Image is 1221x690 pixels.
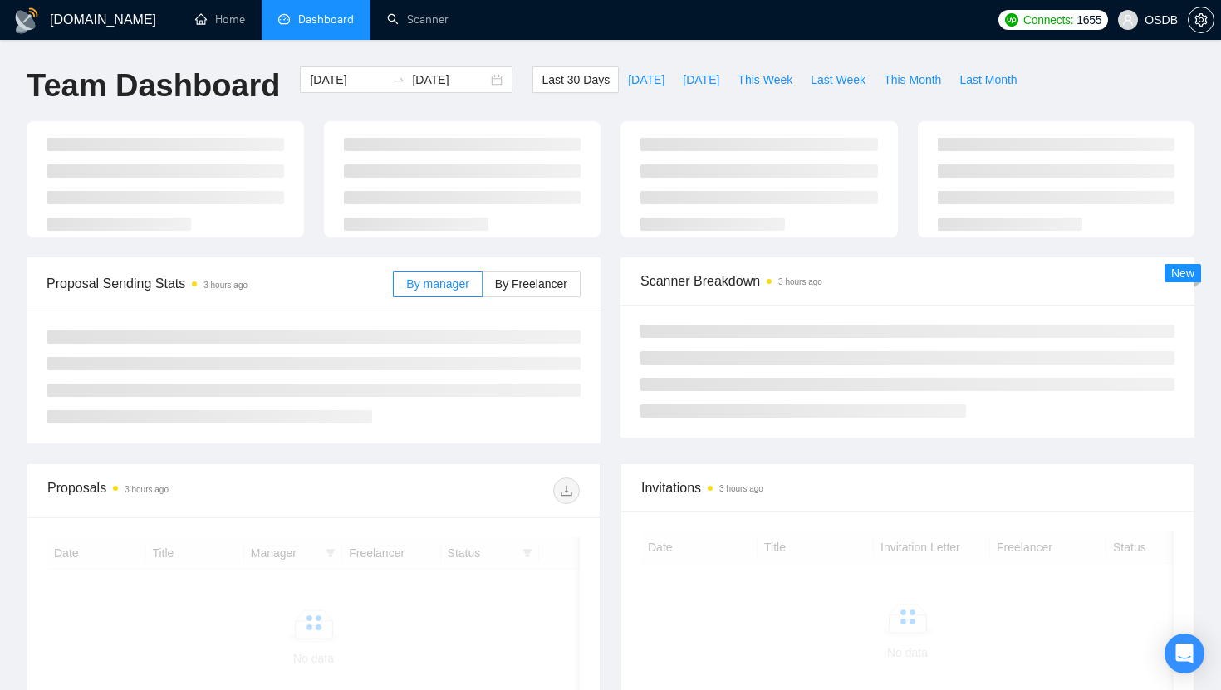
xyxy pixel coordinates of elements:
time: 3 hours ago [778,277,822,286]
input: End date [412,71,488,89]
span: Connects: [1023,11,1073,29]
span: New [1171,267,1194,280]
span: dashboard [278,13,290,25]
a: searchScanner [387,12,449,27]
button: Last Month [950,66,1026,93]
button: This Month [875,66,950,93]
img: logo [13,7,40,34]
span: Last Week [811,71,865,89]
span: setting [1189,13,1214,27]
span: Last 30 Days [542,71,610,89]
img: upwork-logo.png [1005,13,1018,27]
span: Proposal Sending Stats [47,273,393,294]
span: swap-right [392,73,405,86]
a: setting [1188,13,1214,27]
span: to [392,73,405,86]
span: 1655 [1076,11,1101,29]
span: [DATE] [628,71,664,89]
button: This Week [728,66,802,93]
button: Last Week [802,66,875,93]
button: Last 30 Days [532,66,619,93]
button: [DATE] [674,66,728,93]
input: Start date [310,71,385,89]
time: 3 hours ago [125,485,169,494]
span: This Week [738,71,792,89]
span: Dashboard [298,12,354,27]
span: Invitations [641,477,1174,498]
span: This Month [884,71,941,89]
h1: Team Dashboard [27,66,280,105]
button: [DATE] [619,66,674,93]
span: By manager [406,277,468,291]
span: Scanner Breakdown [640,271,1174,291]
span: Last Month [959,71,1017,89]
span: user [1122,14,1134,26]
button: setting [1188,7,1214,33]
time: 3 hours ago [719,484,763,493]
div: Open Intercom Messenger [1165,634,1204,673]
a: homeHome [195,12,245,27]
time: 3 hours ago [203,281,248,290]
span: [DATE] [683,71,719,89]
div: Proposals [47,477,314,504]
span: By Freelancer [495,277,567,291]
